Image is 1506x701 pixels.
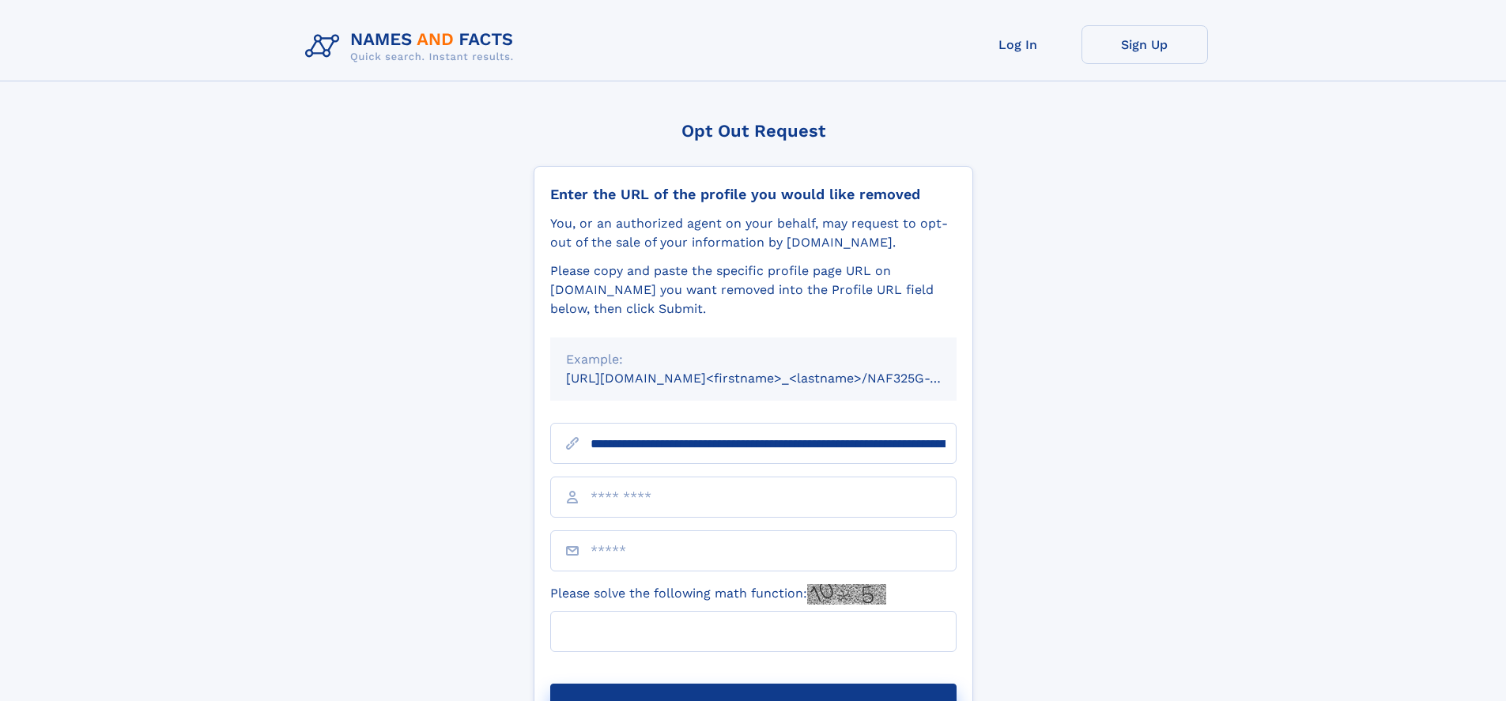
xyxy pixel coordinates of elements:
[550,186,957,203] div: Enter the URL of the profile you would like removed
[1081,25,1208,64] a: Sign Up
[299,25,527,68] img: Logo Names and Facts
[566,350,941,369] div: Example:
[534,121,973,141] div: Opt Out Request
[566,371,987,386] small: [URL][DOMAIN_NAME]<firstname>_<lastname>/NAF325G-xxxxxxxx
[550,584,886,605] label: Please solve the following math function:
[955,25,1081,64] a: Log In
[550,214,957,252] div: You, or an authorized agent on your behalf, may request to opt-out of the sale of your informatio...
[550,262,957,318] div: Please copy and paste the specific profile page URL on [DOMAIN_NAME] you want removed into the Pr...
